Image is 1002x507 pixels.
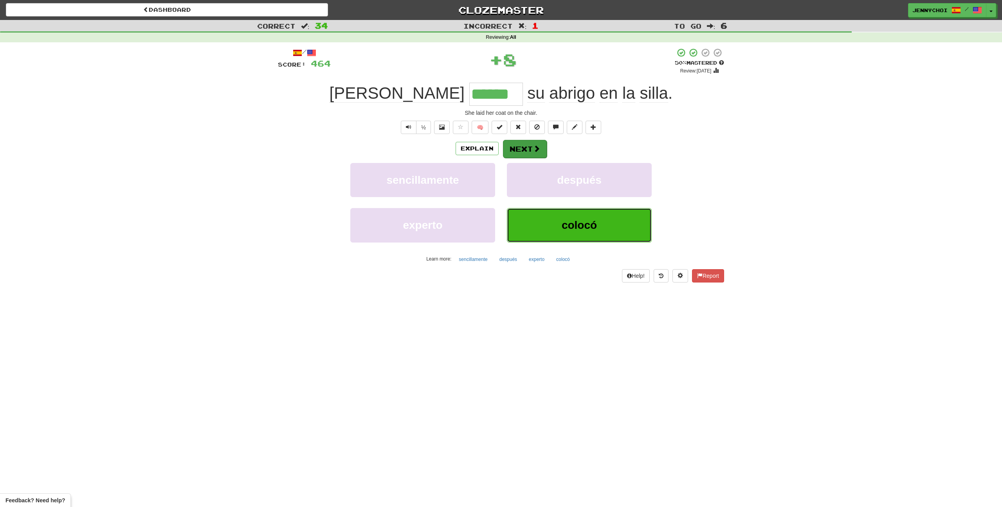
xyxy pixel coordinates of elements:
button: colocó [507,208,652,242]
button: después [507,163,652,197]
span: Incorrect [463,22,513,30]
span: : [518,23,527,29]
a: Clozemaster [340,3,662,17]
span: colocó [562,219,597,231]
button: Set this sentence to 100% Mastered (alt+m) [492,121,507,134]
span: abrigo [549,84,595,103]
span: Open feedback widget [5,496,65,504]
div: / [278,48,331,58]
div: She laid her coat on the chair. [278,109,724,117]
button: sencillamente [350,163,495,197]
span: la [622,84,635,103]
button: Report [692,269,724,282]
button: después [495,253,521,265]
span: Correct [257,22,296,30]
button: sencillamente [454,253,492,265]
strong: All [510,34,516,40]
span: 50 % [675,60,687,66]
span: Score: [278,61,306,68]
span: sencillamente [386,174,459,186]
span: : [707,23,715,29]
span: en [600,84,618,103]
span: 34 [315,21,328,30]
div: Text-to-speech controls [399,121,431,134]
button: Next [503,140,547,158]
span: 464 [311,58,331,68]
span: jennychoi [912,7,948,14]
span: 1 [532,21,539,30]
button: colocó [552,253,574,265]
button: Favorite sentence (alt+f) [453,121,469,134]
span: [PERSON_NAME] [329,84,464,103]
button: Round history (alt+y) [654,269,669,282]
span: silla [640,84,668,103]
span: después [557,174,602,186]
button: Explain [456,142,499,155]
small: Learn more: [426,256,451,262]
span: su [527,84,544,103]
span: 6 [721,21,727,30]
button: Show image (alt+x) [434,121,450,134]
span: + [489,48,503,71]
a: Dashboard [6,3,328,16]
small: Review: [DATE] [680,68,712,74]
span: experto [403,219,442,231]
button: Play sentence audio (ctl+space) [401,121,416,134]
button: experto [350,208,495,242]
button: Ignore sentence (alt+i) [529,121,545,134]
button: Add to collection (alt+a) [586,121,601,134]
button: ½ [416,121,431,134]
button: Reset to 0% Mastered (alt+r) [510,121,526,134]
span: To go [674,22,701,30]
button: Help! [622,269,650,282]
button: experto [524,253,549,265]
span: 8 [503,50,517,69]
div: Mastered [675,60,724,67]
button: Discuss sentence (alt+u) [548,121,564,134]
button: 🧠 [472,121,488,134]
span: / [965,6,969,12]
button: Edit sentence (alt+d) [567,121,582,134]
span: . [523,84,673,103]
a: jennychoi / [908,3,986,17]
span: : [301,23,310,29]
